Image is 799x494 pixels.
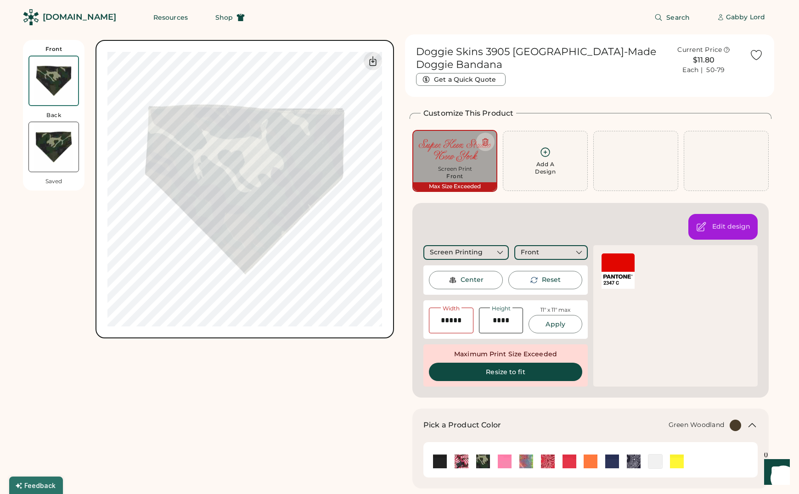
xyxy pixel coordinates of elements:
[476,455,490,468] div: Green Woodland
[521,248,539,257] div: Front
[45,178,62,185] div: Saved
[670,455,684,468] img: Yellow Swatch Image
[605,455,619,468] img: Navy Swatch Image
[416,45,658,71] h1: Doggie Skins 3905 [GEOGRAPHIC_DATA]-Made Doggie Bandana
[529,315,582,333] button: Apply
[45,45,62,53] div: Front
[476,133,495,151] button: Delete this decoration.
[563,455,576,468] div: Red
[648,455,662,468] img: White Swatch Image
[29,122,79,172] img: 3905 Green Woodland Back Thumbnail
[423,108,513,119] h2: Customize This Product
[204,8,256,27] button: Shop
[455,455,468,468] img: Flag Swatch Image
[449,276,457,284] img: Center Image Icon
[540,306,570,314] div: 11" x 11" max
[46,112,61,119] div: Back
[419,136,491,164] img: SuperKeenStudioCursive.svg
[627,455,641,468] img: Navy Paisley Swatch Image
[605,455,619,468] div: Navy
[643,8,701,27] button: Search
[490,306,512,311] div: Height
[648,455,662,468] div: White
[542,275,561,285] div: This will reset the rotation of the selected element to 0°.
[541,455,555,468] img: Red Paisley Swatch Image
[446,173,463,180] div: Front
[498,455,512,468] div: Hot Pink
[670,455,684,468] div: Yellow
[535,161,556,175] div: Add A Design
[666,14,690,21] span: Search
[712,222,750,231] div: Open the design editor to change colors, background, and decoration method.
[584,455,597,468] div: Orange
[419,165,491,173] div: Screen Print
[677,45,722,55] div: Current Price
[627,455,641,468] div: Navy Paisley
[755,453,795,492] iframe: Front Chat
[476,455,490,468] img: Green Woodland Swatch Image
[669,421,725,430] div: Green Woodland
[433,455,447,468] img: Black Swatch Image
[455,455,468,468] div: Flag
[584,455,597,468] img: Orange Swatch Image
[215,14,233,21] span: Shop
[441,306,461,311] div: Width
[429,363,582,381] button: Resize to fit
[433,455,447,468] div: Black
[413,182,496,191] div: Max Size Exceeded
[461,275,484,285] div: Center
[682,66,725,75] div: Each | 50-79
[498,455,512,468] img: Hot Pink Swatch Image
[430,248,483,257] div: Screen Printing
[603,275,633,279] img: Pantone Logo
[563,455,576,468] img: Red Swatch Image
[726,13,765,22] div: Gabby Lord
[603,280,633,286] div: 2347 C
[519,455,533,468] img: Tye-Dye Paisley Swatch Image
[23,9,39,25] img: Rendered Logo - Screens
[541,455,555,468] div: Red Paisley
[423,420,501,431] h2: Pick a Product Color
[416,73,506,86] button: Get a Quick Quote
[519,455,533,468] div: Tye-Dye Paisley
[664,55,744,66] div: $11.80
[364,52,382,70] div: Download Front Mockup
[429,350,582,359] div: Maximum Print Size Exceeded
[29,56,78,105] img: 3905 Green Woodland Front Thumbnail
[43,11,116,23] div: [DOMAIN_NAME]
[142,8,199,27] button: Resources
